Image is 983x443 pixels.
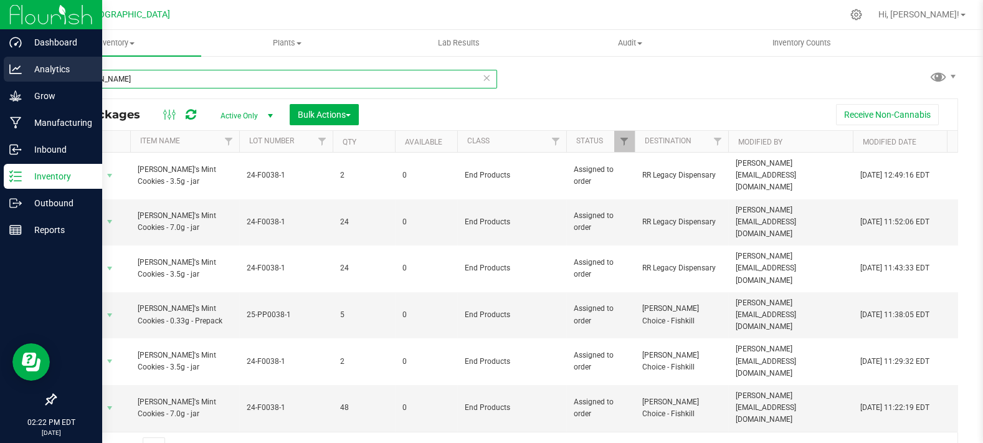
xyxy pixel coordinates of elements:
[860,262,929,274] span: [DATE] 11:43:33 EDT
[860,402,929,414] span: [DATE] 11:22:19 EDT
[402,216,450,228] span: 0
[736,158,845,194] span: [PERSON_NAME][EMAIL_ADDRESS][DOMAIN_NAME]
[22,115,97,130] p: Manufacturing
[642,169,721,181] span: RR Legacy Dispensary
[405,138,442,146] a: Available
[574,396,627,420] span: Assigned to order
[6,428,97,437] p: [DATE]
[574,164,627,188] span: Assigned to order
[574,303,627,326] span: Assigned to order
[22,62,97,77] p: Analytics
[465,262,559,274] span: End Products
[878,9,959,19] span: Hi, [PERSON_NAME]!
[544,30,716,56] a: Audit
[574,210,627,234] span: Assigned to order
[545,37,715,49] span: Audit
[9,170,22,183] inline-svg: Inventory
[716,30,888,56] a: Inventory Counts
[312,131,333,152] a: Filter
[736,250,845,287] span: [PERSON_NAME][EMAIL_ADDRESS][DOMAIN_NAME]
[85,9,170,20] span: [GEOGRAPHIC_DATA]
[247,402,325,414] span: 24-F0038-1
[102,353,118,370] span: select
[576,136,603,145] a: Status
[9,143,22,156] inline-svg: Inbound
[30,30,201,56] a: Inventory
[465,169,559,181] span: End Products
[247,262,325,274] span: 24-F0038-1
[22,196,97,211] p: Outbound
[465,402,559,414] span: End Products
[465,356,559,368] span: End Products
[546,131,566,152] a: Filter
[9,224,22,236] inline-svg: Reports
[708,131,728,152] a: Filter
[22,142,97,157] p: Inbound
[402,262,450,274] span: 0
[138,303,232,326] span: [PERSON_NAME]'s Mint Cookies - 0.33g - Prepack
[343,138,356,146] a: Qty
[467,136,490,145] a: Class
[138,210,232,234] span: [PERSON_NAME]'s Mint Cookies - 7.0g - jar
[736,343,845,379] span: [PERSON_NAME][EMAIL_ADDRESS][DOMAIN_NAME]
[402,356,450,368] span: 0
[860,216,929,228] span: [DATE] 11:52:06 EDT
[738,138,782,146] a: Modified By
[247,356,325,368] span: 24-F0038-1
[736,390,845,426] span: [PERSON_NAME][EMAIL_ADDRESS][DOMAIN_NAME]
[138,396,232,420] span: [PERSON_NAME]'s Mint Cookies - 7.0g - jar
[340,402,387,414] span: 48
[12,343,50,381] iframe: Resource center
[574,350,627,373] span: Assigned to order
[642,350,721,373] span: [PERSON_NAME] Choice - Fishkill
[848,9,864,21] div: Manage settings
[642,216,721,228] span: RR Legacy Dispensary
[373,30,544,56] a: Lab Results
[860,169,929,181] span: [DATE] 12:49:16 EDT
[402,169,450,181] span: 0
[482,70,491,86] span: Clear
[860,309,929,321] span: [DATE] 11:38:05 EDT
[756,37,848,49] span: Inventory Counts
[247,216,325,228] span: 24-F0038-1
[421,37,496,49] span: Lab Results
[22,169,97,184] p: Inventory
[102,307,118,324] span: select
[465,309,559,321] span: End Products
[55,70,497,88] input: Search Package ID, Item Name, SKU, Lot or Part Number...
[402,309,450,321] span: 0
[642,303,721,326] span: [PERSON_NAME] Choice - Fishkill
[102,167,118,184] span: select
[340,309,387,321] span: 5
[138,164,232,188] span: [PERSON_NAME]'s Mint Cookies - 3.5g - jar
[202,37,372,49] span: Plants
[9,197,22,209] inline-svg: Outbound
[736,297,845,333] span: [PERSON_NAME][EMAIL_ADDRESS][DOMAIN_NAME]
[219,131,239,152] a: Filter
[290,104,359,125] button: Bulk Actions
[9,90,22,102] inline-svg: Grow
[201,30,373,56] a: Plants
[102,260,118,277] span: select
[9,63,22,75] inline-svg: Analytics
[836,104,939,125] button: Receive Non-Cannabis
[298,110,351,120] span: Bulk Actions
[138,257,232,280] span: [PERSON_NAME]'s Mint Cookies - 3.5g - jar
[65,108,153,121] span: All Packages
[340,356,387,368] span: 2
[465,216,559,228] span: End Products
[140,136,180,145] a: Item Name
[102,399,118,417] span: select
[736,204,845,241] span: [PERSON_NAME][EMAIL_ADDRESS][DOMAIN_NAME]
[6,417,97,428] p: 02:22 PM EDT
[574,257,627,280] span: Assigned to order
[340,216,387,228] span: 24
[9,36,22,49] inline-svg: Dashboard
[22,35,97,50] p: Dashboard
[402,402,450,414] span: 0
[642,396,721,420] span: [PERSON_NAME] Choice - Fishkill
[860,356,929,368] span: [DATE] 11:29:32 EDT
[22,222,97,237] p: Reports
[9,117,22,129] inline-svg: Manufacturing
[249,136,294,145] a: Lot Number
